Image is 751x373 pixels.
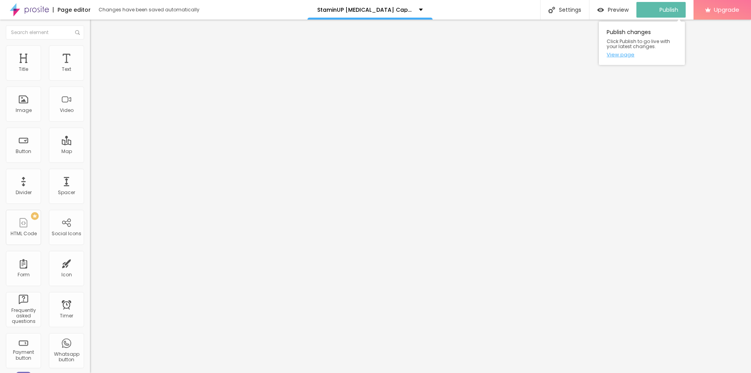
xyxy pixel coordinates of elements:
[599,22,685,65] div: Publish changes
[99,7,199,12] div: Changes have been saved automatically
[16,190,32,195] div: Divider
[53,7,91,13] div: Page editor
[608,7,629,13] span: Preview
[18,272,30,277] div: Form
[714,6,739,13] span: Upgrade
[58,190,75,195] div: Spacer
[61,149,72,154] div: Map
[16,149,31,154] div: Button
[597,7,604,13] img: view-1.svg
[8,350,39,361] div: Payment button
[589,2,636,18] button: Preview
[16,108,32,113] div: Image
[61,272,72,277] div: Icon
[607,52,677,57] a: View page
[19,67,28,72] div: Title
[548,7,555,13] img: Icone
[8,308,39,324] div: Frequently asked questions
[317,7,413,13] p: StaminUP [MEDICAL_DATA] Capsules [GEOGRAPHIC_DATA]
[659,7,678,13] span: Publish
[6,25,84,40] input: Search element
[636,2,686,18] button: Publish
[60,313,73,319] div: Timer
[52,231,81,236] div: Social Icons
[60,108,74,113] div: Video
[51,351,82,363] div: Whatsapp button
[607,39,677,49] span: Click Publish to go live with your latest changes.
[62,67,71,72] div: Text
[75,30,80,35] img: Icone
[11,231,37,236] div: HTML Code
[90,20,751,373] iframe: Editor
